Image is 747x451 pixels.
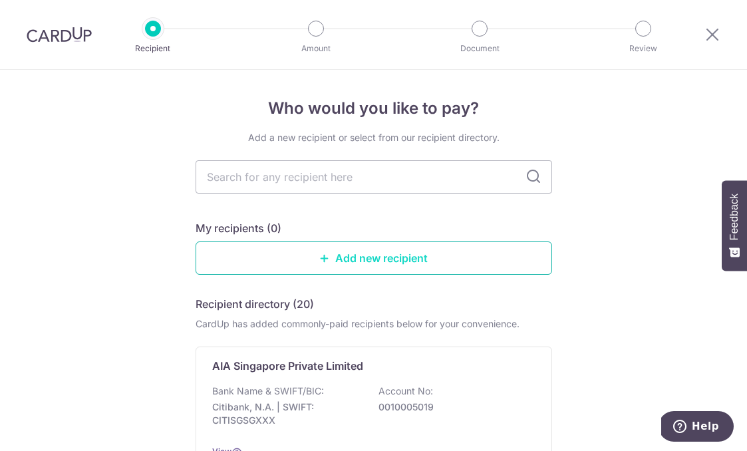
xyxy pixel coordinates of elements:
[378,384,433,398] p: Account No:
[661,411,734,444] iframe: Opens a widget where you can find more information
[196,296,314,312] h5: Recipient directory (20)
[196,317,552,331] div: CardUp has added commonly-paid recipients below for your convenience.
[27,27,92,43] img: CardUp
[212,358,363,374] p: AIA Singapore Private Limited
[378,400,527,414] p: 0010005019
[212,400,361,427] p: Citibank, N.A. | SWIFT: CITISGSGXXX
[196,241,552,275] a: Add new recipient
[196,160,552,194] input: Search for any recipient here
[728,194,740,240] span: Feedback
[196,96,552,120] h4: Who would you like to pay?
[196,131,552,144] div: Add a new recipient or select from our recipient directory.
[594,42,692,55] p: Review
[212,384,324,398] p: Bank Name & SWIFT/BIC:
[722,180,747,271] button: Feedback - Show survey
[430,42,529,55] p: Document
[196,220,281,236] h5: My recipients (0)
[267,42,365,55] p: Amount
[104,42,202,55] p: Recipient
